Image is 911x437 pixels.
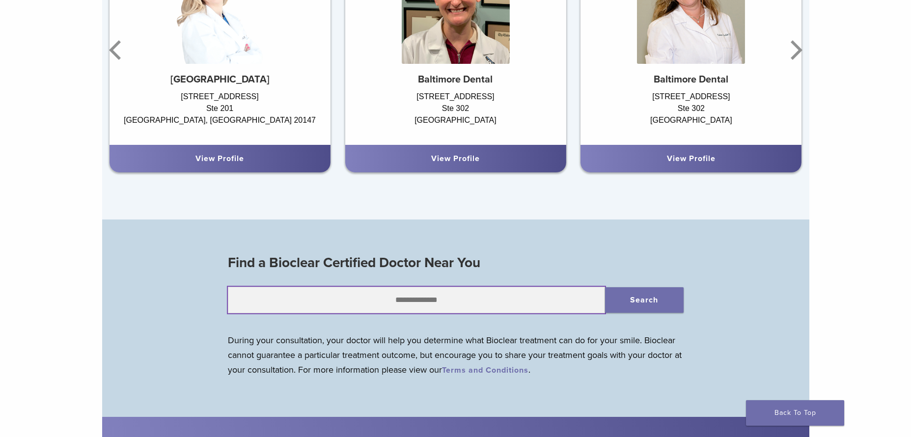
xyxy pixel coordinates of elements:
h3: Find a Bioclear Certified Doctor Near You [228,251,684,274]
a: Terms and Conditions [442,365,528,375]
p: During your consultation, your doctor will help you determine what Bioclear treatment can do for ... [228,333,684,377]
button: Search [605,287,684,313]
div: [STREET_ADDRESS] Ste 201 [GEOGRAPHIC_DATA], [GEOGRAPHIC_DATA] 20147 [110,91,331,135]
button: Previous [107,21,127,80]
div: [STREET_ADDRESS] Ste 302 [GEOGRAPHIC_DATA] [580,91,801,135]
a: View Profile [667,154,716,164]
button: Next [785,21,804,80]
strong: [GEOGRAPHIC_DATA] [170,74,270,85]
strong: Baltimore Dental [654,74,728,85]
a: View Profile [195,154,244,164]
strong: Baltimore Dental [418,74,493,85]
a: Back To Top [746,400,844,426]
a: View Profile [431,154,480,164]
div: [STREET_ADDRESS] Ste 302 [GEOGRAPHIC_DATA] [345,91,566,135]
